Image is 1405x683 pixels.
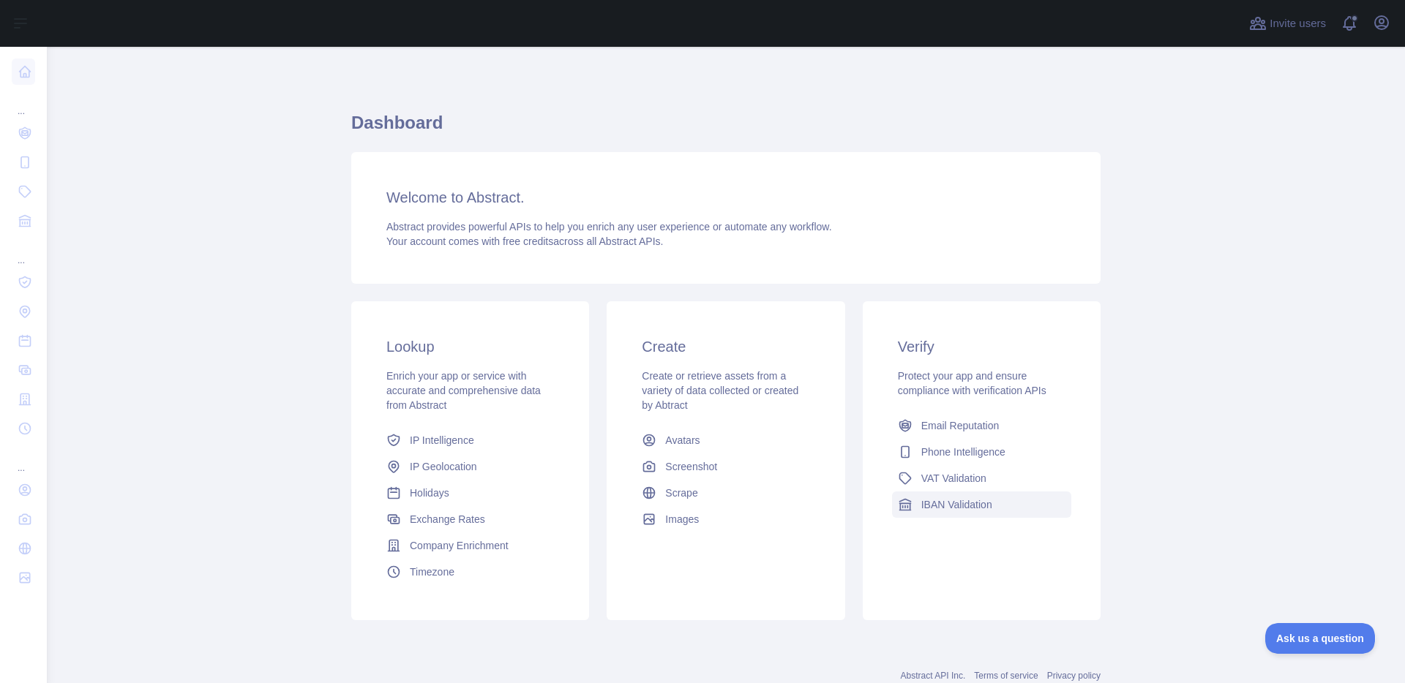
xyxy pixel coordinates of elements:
a: Timezone [381,559,560,585]
a: VAT Validation [892,465,1071,491]
span: Images [665,512,699,527]
a: Privacy policy [1047,671,1101,681]
span: Email Reputation [921,418,1000,433]
h3: Lookup [386,336,554,357]
a: Avatars [636,427,815,453]
a: Abstract API Inc. [901,671,966,681]
button: Invite users [1246,12,1329,35]
span: Company Enrichment [410,538,509,553]
span: Protect your app and ensure compliance with verification APIs [898,370,1046,396]
a: IP Geolocation [381,453,560,480]
a: IP Intelligence [381,427,560,453]
div: ... [12,88,35,117]
span: VAT Validation [921,471,986,486]
span: IP Geolocation [410,459,477,474]
span: IP Intelligence [410,433,474,448]
a: IBAN Validation [892,491,1071,518]
span: Exchange Rates [410,512,485,527]
span: Timezone [410,565,454,579]
span: Screenshot [665,459,717,474]
a: Scrape [636,480,815,506]
span: IBAN Validation [921,497,992,512]
a: Holidays [381,480,560,506]
span: Holidays [410,486,449,500]
span: Phone Intelligence [921,445,1005,459]
span: Your account comes with across all Abstract APIs. [386,235,663,247]
a: Terms of service [974,671,1038,681]
span: free credits [503,235,553,247]
a: Phone Intelligence [892,439,1071,465]
h1: Dashboard [351,111,1101,146]
a: Email Reputation [892,412,1071,439]
div: ... [12,445,35,474]
a: Screenshot [636,453,815,480]
a: Exchange Rates [381,506,560,532]
a: Images [636,506,815,532]
h3: Welcome to Abstract. [386,187,1065,208]
span: Avatars [665,433,700,448]
a: Company Enrichment [381,532,560,559]
span: Scrape [665,486,697,500]
span: Abstract provides powerful APIs to help you enrich any user experience or automate any workflow. [386,221,832,233]
h3: Verify [898,336,1065,357]
span: Create or retrieve assets from a variety of data collected or created by Abtract [642,370,798,411]
span: Invite users [1270,15,1326,32]
iframe: Toggle Customer Support [1265,623,1376,654]
span: Enrich your app or service with accurate and comprehensive data from Abstract [386,370,541,411]
div: ... [12,237,35,266]
h3: Create [642,336,809,357]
